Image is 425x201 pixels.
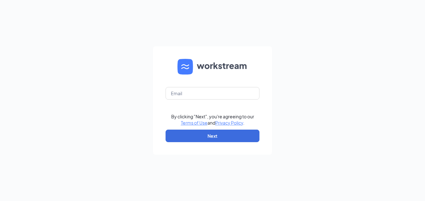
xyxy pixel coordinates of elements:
[215,120,243,126] a: Privacy Policy
[166,87,259,100] input: Email
[181,120,207,126] a: Terms of Use
[166,130,259,142] button: Next
[171,113,254,126] div: By clicking "Next", you're agreeing to our and .
[177,59,248,75] img: WS logo and Workstream text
